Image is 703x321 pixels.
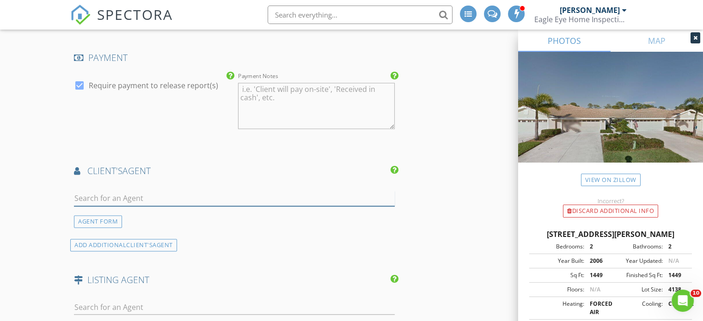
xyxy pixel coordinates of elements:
[534,15,627,24] div: Eagle Eye Home Inspection
[518,52,703,185] img: streetview
[70,12,173,32] a: SPECTORA
[74,52,395,64] h4: PAYMENT
[611,30,703,52] a: MAP
[611,271,663,279] div: Finished Sq Ft:
[663,285,689,294] div: 4138
[663,271,689,279] div: 1449
[89,81,218,90] label: Require payment to release report(s)
[70,5,91,25] img: The Best Home Inspection Software - Spectora
[584,257,611,265] div: 2006
[87,164,122,177] span: client's
[532,271,584,279] div: Sq Ft:
[268,6,452,24] input: Search everything...
[532,242,584,251] div: Bedrooms:
[74,215,122,228] div: AGENT FORM
[532,285,584,294] div: Floors:
[611,285,663,294] div: Lot Size:
[584,271,611,279] div: 1449
[691,290,701,297] span: 10
[126,241,153,249] span: client's
[532,257,584,265] div: Year Built:
[611,257,663,265] div: Year Updated:
[590,285,600,293] span: N/A
[560,6,620,15] div: [PERSON_NAME]
[97,5,173,24] span: SPECTORA
[74,165,395,177] h4: AGENT
[74,273,395,285] h4: LISTING AGENT
[532,300,584,316] div: Heating:
[672,290,694,312] iframe: Intercom live chat
[611,242,663,251] div: Bathrooms:
[518,197,703,205] div: Incorrect?
[663,300,689,316] div: CENTRAL
[70,239,177,251] div: ADD ADDITIONAL AGENT
[74,191,395,206] input: Search for an Agent
[529,229,692,240] div: [STREET_ADDRESS][PERSON_NAME]
[563,205,658,218] div: Discard Additional info
[584,300,611,316] div: FORCED AIR
[663,242,689,251] div: 2
[584,242,611,251] div: 2
[581,174,641,186] a: View on Zillow
[74,299,395,315] input: Search for an Agent
[611,300,663,316] div: Cooling:
[518,30,611,52] a: PHOTOS
[668,257,679,265] span: N/A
